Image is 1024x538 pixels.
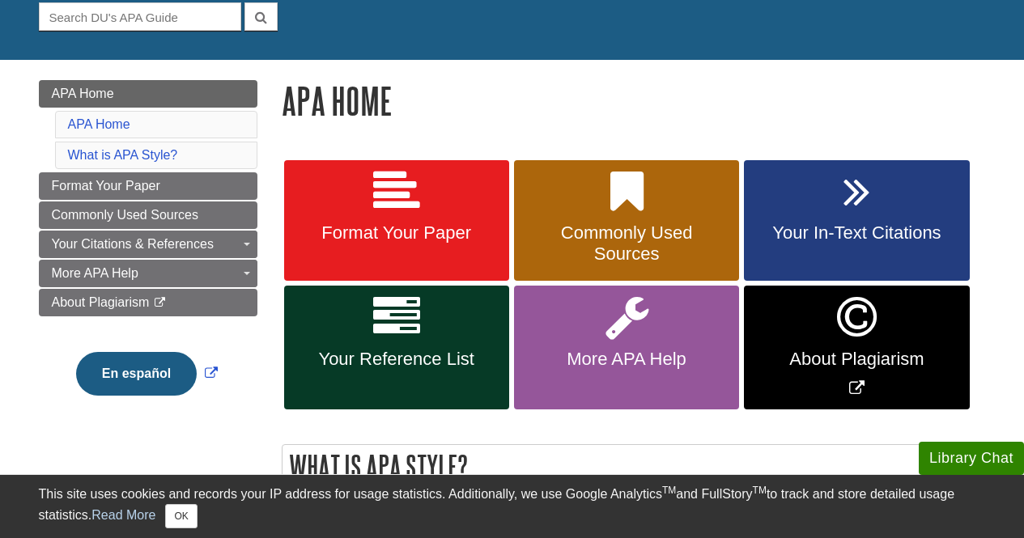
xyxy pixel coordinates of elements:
[52,87,114,100] span: APA Home
[72,366,222,380] a: Link opens in new window
[52,237,214,251] span: Your Citations & References
[526,222,727,265] span: Commonly Used Sources
[514,160,739,282] a: Commonly Used Sources
[514,286,739,409] a: More APA Help
[282,80,986,121] h1: APA Home
[284,160,509,282] a: Format Your Paper
[296,222,497,244] span: Format Your Paper
[39,231,257,258] a: Your Citations & References
[153,298,167,308] i: This link opens in a new window
[526,349,727,370] span: More APA Help
[744,286,969,409] a: Link opens in new window
[296,349,497,370] span: Your Reference List
[39,289,257,316] a: About Plagiarism
[76,352,197,396] button: En español
[91,508,155,522] a: Read More
[52,208,198,222] span: Commonly Used Sources
[39,260,257,287] a: More APA Help
[52,179,160,193] span: Format Your Paper
[39,80,257,108] a: APA Home
[756,222,957,244] span: Your In-Text Citations
[662,485,676,496] sup: TM
[39,172,257,200] a: Format Your Paper
[52,266,138,280] span: More APA Help
[39,485,986,528] div: This site uses cookies and records your IP address for usage statistics. Additionally, we use Goo...
[284,286,509,409] a: Your Reference List
[165,504,197,528] button: Close
[39,80,257,423] div: Guide Page Menu
[283,445,985,488] h2: What is APA Style?
[39,201,257,229] a: Commonly Used Sources
[756,349,957,370] span: About Plagiarism
[52,295,150,309] span: About Plagiarism
[39,2,241,31] input: Search DU's APA Guide
[919,442,1024,475] button: Library Chat
[753,485,767,496] sup: TM
[744,160,969,282] a: Your In-Text Citations
[68,117,130,131] a: APA Home
[68,148,178,162] a: What is APA Style?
